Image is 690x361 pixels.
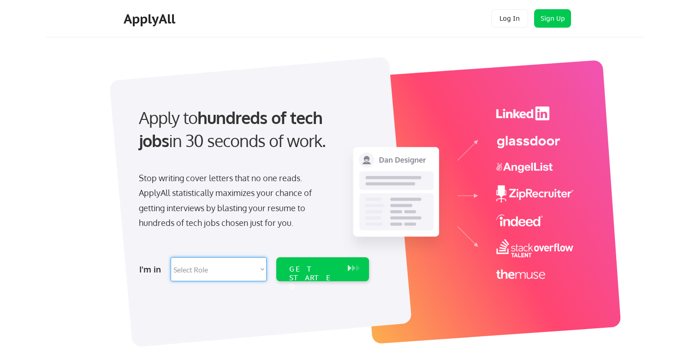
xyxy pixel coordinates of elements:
[139,107,327,151] strong: hundreds of tech jobs
[534,9,571,28] button: Sign Up
[139,106,365,153] div: Apply to in 30 seconds of work.
[491,9,528,28] button: Log In
[289,265,339,291] div: GET STARTED
[124,11,178,27] div: ApplyAll
[139,262,165,277] div: I'm in
[139,171,328,231] div: Stop writing cover letters that no one reads. ApplyAll statistically maximizes your chance of get...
